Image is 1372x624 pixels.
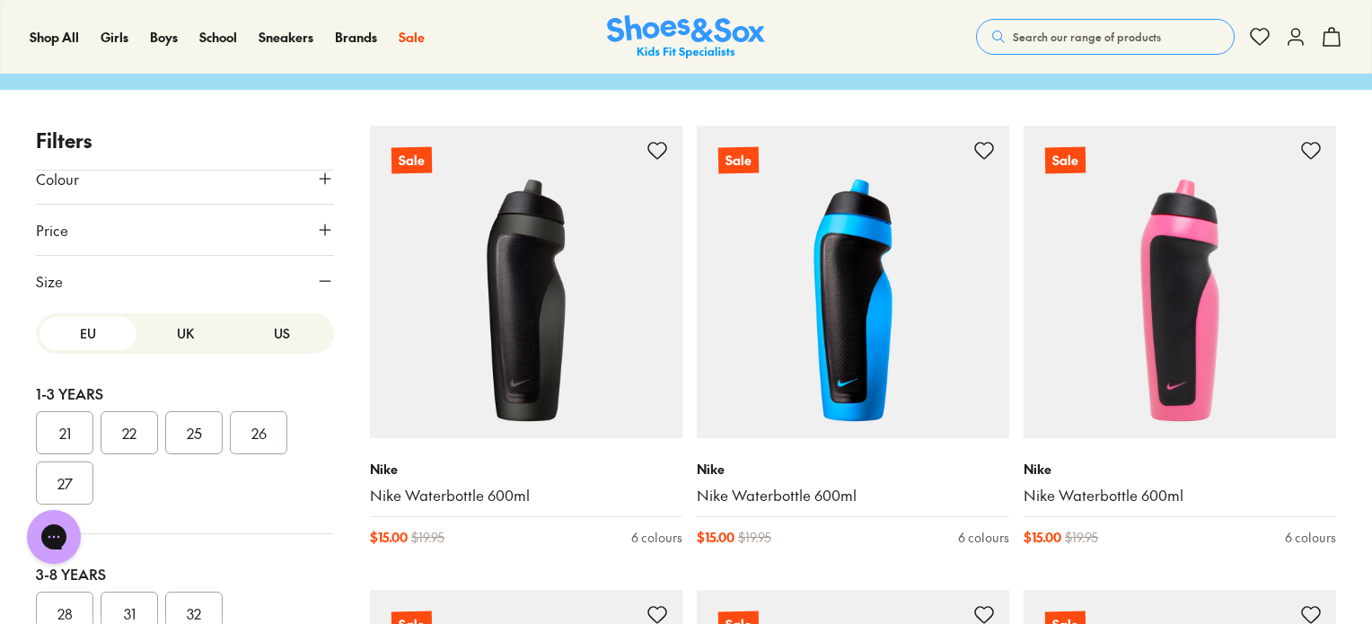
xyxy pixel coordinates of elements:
p: Nike [370,460,682,479]
span: $ 15.00 [697,528,734,547]
p: Sale [1045,147,1086,174]
a: Sale [399,28,425,47]
div: 6 colours [631,528,682,547]
span: Shop All [30,28,79,46]
p: Sale [391,147,432,174]
button: 27 [36,461,93,505]
span: Brands [335,28,377,46]
a: Sale [370,126,682,438]
a: Brands [335,28,377,47]
span: Girls [101,28,128,46]
span: Sale [399,28,425,46]
span: Price [36,219,68,241]
span: School [199,28,237,46]
a: Sale [697,126,1009,438]
div: 6 colours [958,528,1009,547]
button: 26 [230,411,287,454]
span: Sneakers [259,28,313,46]
div: 1-3 Years [36,382,334,404]
button: 25 [165,411,223,454]
a: Nike Waterbottle 600ml [1024,486,1336,505]
iframe: Gorgias live chat messenger [18,504,90,570]
button: Search our range of products [976,19,1235,55]
a: Sale [1024,126,1336,438]
span: $ 19.95 [738,528,771,547]
span: Boys [150,28,178,46]
button: EU [40,317,136,350]
a: Shoes & Sox [607,15,765,59]
a: Nike Waterbottle 600ml [370,486,682,505]
button: Colour [36,154,334,204]
p: Filters [36,126,334,155]
span: Size [36,270,63,292]
p: Nike [1024,460,1336,479]
a: School [199,28,237,47]
a: Girls [101,28,128,47]
p: Sale [718,147,759,174]
span: Search our range of products [1013,29,1161,45]
span: $ 15.00 [370,528,408,547]
span: $ 15.00 [1024,528,1061,547]
button: Size [36,256,334,306]
button: 22 [101,411,158,454]
span: Colour [36,168,79,189]
button: UK [136,317,233,350]
div: 6 colours [1285,528,1336,547]
a: Shop All [30,28,79,47]
span: $ 19.95 [411,528,444,547]
span: $ 19.95 [1065,528,1098,547]
button: 21 [36,411,93,454]
button: Price [36,205,334,255]
p: Nike [697,460,1009,479]
div: 3-8 Years [36,563,334,584]
img: SNS_Logo_Responsive.svg [607,15,765,59]
a: Sneakers [259,28,313,47]
a: Nike Waterbottle 600ml [697,486,1009,505]
button: US [233,317,330,350]
a: Boys [150,28,178,47]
